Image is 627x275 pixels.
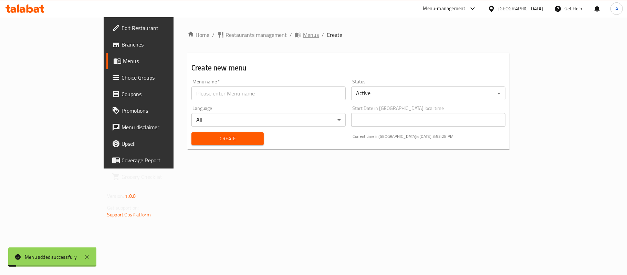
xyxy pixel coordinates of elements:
button: Create [191,132,264,145]
nav: breadcrumb [187,31,510,39]
a: Grocery Checklist [106,169,208,185]
div: Menu-management [423,4,466,13]
li: / [212,31,215,39]
span: Branches [122,40,203,49]
span: Menus [123,57,203,65]
a: Coupons [106,86,208,102]
span: Promotions [122,106,203,115]
span: Menus [303,31,319,39]
a: Edit Restaurant [106,20,208,36]
span: Version: [107,192,124,201]
span: Coverage Report [122,156,203,164]
li: / [290,31,292,39]
a: Menu disclaimer [106,119,208,135]
a: Upsell [106,135,208,152]
span: 1.0.0 [125,192,136,201]
span: A [615,5,618,12]
a: Choice Groups [106,69,208,86]
span: Create [327,31,342,39]
span: Create [197,134,258,143]
span: Edit Restaurant [122,24,203,32]
a: Support.OpsPlatform [107,210,151,219]
h2: Create new menu [191,63,505,73]
span: Restaurants management [226,31,287,39]
a: Menus [295,31,319,39]
span: Coupons [122,90,203,98]
div: Active [351,86,505,100]
span: Choice Groups [122,73,203,82]
div: All [191,113,346,127]
div: [GEOGRAPHIC_DATA] [498,5,543,12]
span: Upsell [122,140,203,148]
span: Get support on: [107,203,139,212]
a: Branches [106,36,208,53]
a: Promotions [106,102,208,119]
a: Restaurants management [217,31,287,39]
span: Grocery Checklist [122,173,203,181]
input: Please enter Menu name [191,86,346,100]
li: / [322,31,324,39]
div: Menu added successfully [25,253,77,261]
p: Current time in [GEOGRAPHIC_DATA] is [DATE] 3:53:28 PM [353,133,505,140]
a: Coverage Report [106,152,208,169]
a: Menus [106,53,208,69]
span: Menu disclaimer [122,123,203,131]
